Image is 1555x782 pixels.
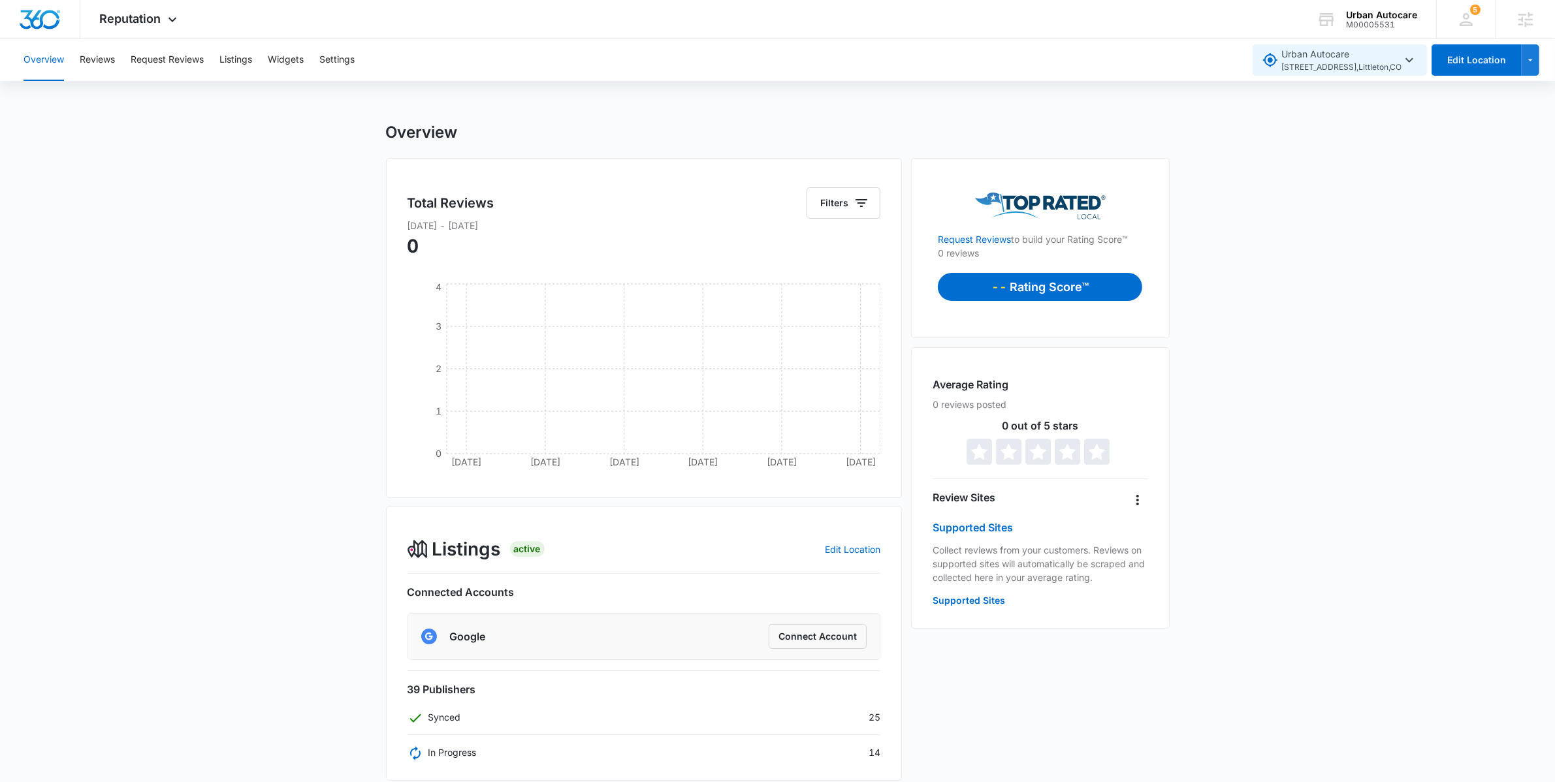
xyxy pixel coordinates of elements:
[938,246,1142,260] p: 0 reviews
[436,281,441,292] tspan: 4
[436,405,441,416] tspan: 1
[1010,278,1089,296] p: Rating Score™
[408,745,881,759] div: 14
[933,490,995,505] h4: Review Sites
[386,123,458,142] h1: Overview
[1281,47,1402,74] span: Urban Autocare
[408,584,881,600] h6: Connected Accounts
[408,710,881,724] div: 25
[24,39,64,81] button: Overview
[1253,44,1427,76] button: Urban Autocare[STREET_ADDRESS],Littleton,CO
[1346,10,1417,20] div: account name
[933,398,1147,411] p: 0 reviews posted
[408,681,881,697] h6: 39 Publishers
[933,420,1147,431] p: 0 out of 5 stars
[408,710,461,724] p: Synced
[408,219,881,232] p: [DATE] - [DATE]
[688,456,718,467] tspan: [DATE]
[432,535,501,563] span: Listings
[991,278,1010,296] p: --
[408,745,477,759] p: In Progress
[510,541,545,557] div: Active
[530,456,560,467] tspan: [DATE]
[268,39,304,81] button: Widgets
[609,456,639,467] tspan: [DATE]
[807,187,880,219] button: Filters
[450,629,486,644] h6: Google
[1127,490,1148,510] button: Overflow Menu
[933,377,1008,392] h4: Average Rating
[975,193,1106,219] img: Top Rated Local Logo
[100,12,161,25] span: Reputation
[319,39,355,81] button: Settings
[933,521,1013,534] a: Supported Sites
[408,193,494,213] h5: Total Reviews
[825,544,880,555] a: Edit Location
[933,543,1147,584] p: Collect reviews from your customers. Reviews on supported sites will automatically be scraped and...
[436,363,441,374] tspan: 2
[1470,5,1481,15] div: notifications count
[1281,61,1402,74] span: [STREET_ADDRESS] , Littleton , CO
[938,219,1142,246] p: to build your Rating Score™
[436,448,441,459] tspan: 0
[1432,44,1522,76] button: Edit Location
[769,624,867,649] button: Connect Account
[845,456,875,467] tspan: [DATE]
[408,235,419,257] span: 0
[767,456,797,467] tspan: [DATE]
[938,234,1011,245] a: Request Reviews
[1346,20,1417,29] div: account id
[436,321,441,332] tspan: 3
[1470,5,1481,15] span: 5
[451,456,481,467] tspan: [DATE]
[933,595,1005,606] a: Supported Sites
[219,39,252,81] button: Listings
[80,39,115,81] button: Reviews
[131,39,204,81] button: Request Reviews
